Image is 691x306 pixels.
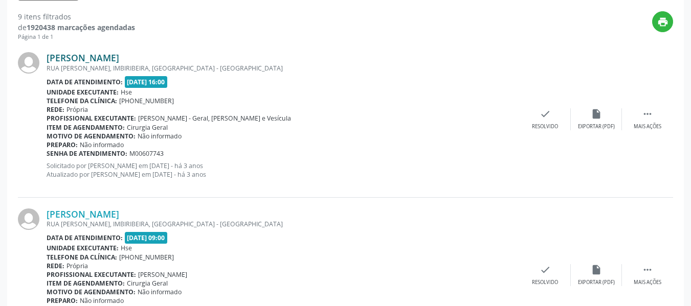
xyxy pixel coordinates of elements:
span: [DATE] 16:00 [125,76,168,88]
b: Telefone da clínica: [47,97,117,105]
b: Profissional executante: [47,114,136,123]
div: RUA [PERSON_NAME], IMBIRIBEIRA, [GEOGRAPHIC_DATA] - [GEOGRAPHIC_DATA] [47,64,520,73]
b: Data de atendimento: [47,233,123,242]
span: [PHONE_NUMBER] [119,97,174,105]
i:  [642,264,653,275]
div: Mais ações [634,279,661,286]
b: Rede: [47,262,64,270]
span: Não informado [80,296,124,305]
span: Hse [121,88,132,97]
b: Unidade executante: [47,244,119,252]
i: check [540,264,551,275]
span: [PERSON_NAME] - Geral, [PERSON_NAME] e Vesícula [138,114,291,123]
a: [PERSON_NAME] [47,52,119,63]
b: Data de atendimento: [47,78,123,86]
b: Profissional executante: [47,270,136,279]
img: img [18,52,39,74]
span: Cirurgia Geral [127,123,168,132]
i: insert_drive_file [591,108,602,120]
b: Item de agendamento: [47,279,125,288]
i: insert_drive_file [591,264,602,275]
i: check [540,108,551,120]
b: Senha de atendimento: [47,149,127,158]
div: Exportar (PDF) [578,123,615,130]
img: img [18,208,39,230]
span: Não informado [80,140,124,149]
span: Hse [121,244,132,252]
b: Rede: [47,105,64,114]
b: Item de agendamento: [47,123,125,132]
span: [DATE] 09:00 [125,232,168,244]
div: Resolvido [532,279,558,286]
span: [PERSON_NAME] [138,270,187,279]
span: Cirurgia Geral [127,279,168,288]
strong: 1920438 marcações agendadas [27,22,135,32]
div: de [18,22,135,33]
div: Resolvido [532,123,558,130]
span: M00607743 [129,149,164,158]
span: Não informado [138,132,182,140]
i:  [642,108,653,120]
div: RUA [PERSON_NAME], IMBIRIBEIRA, [GEOGRAPHIC_DATA] - [GEOGRAPHIC_DATA] [47,220,520,228]
b: Preparo: [47,296,78,305]
a: [PERSON_NAME] [47,208,119,220]
p: Solicitado por [PERSON_NAME] em [DATE] - há 3 anos Atualizado por [PERSON_NAME] em [DATE] - há 3 ... [47,161,520,179]
div: Exportar (PDF) [578,279,615,286]
span: Própria [66,262,88,270]
b: Motivo de agendamento: [47,288,136,296]
div: Página 1 de 1 [18,33,135,41]
span: Não informado [138,288,182,296]
span: [PHONE_NUMBER] [119,253,174,262]
i: print [657,16,668,28]
div: Mais ações [634,123,661,130]
div: 9 itens filtrados [18,11,135,22]
b: Motivo de agendamento: [47,132,136,140]
span: Própria [66,105,88,114]
button: print [652,11,673,32]
b: Unidade executante: [47,88,119,97]
b: Preparo: [47,140,78,149]
b: Telefone da clínica: [47,253,117,262]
